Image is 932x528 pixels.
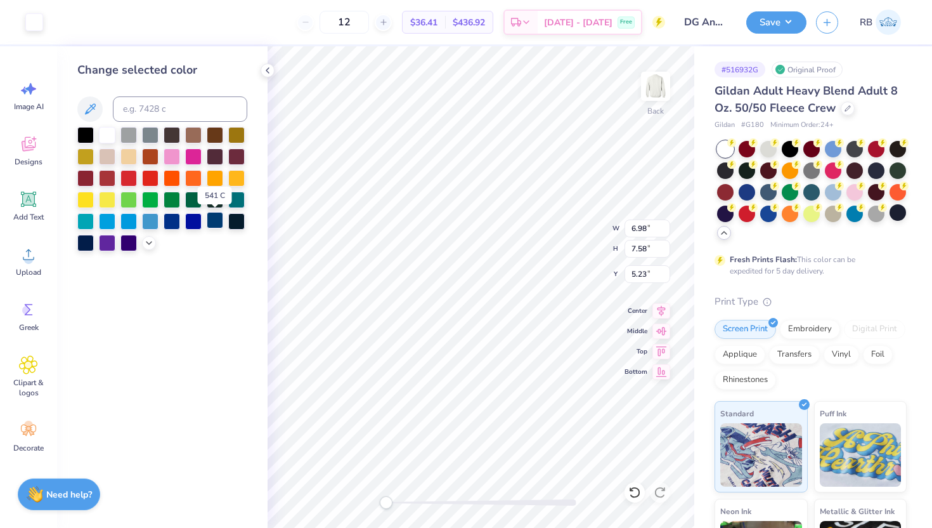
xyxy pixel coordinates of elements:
[13,212,44,222] span: Add Text
[860,15,872,30] span: RB
[544,16,612,29] span: [DATE] - [DATE]
[720,505,751,518] span: Neon Ink
[643,74,668,99] img: Back
[720,423,802,487] img: Standard
[647,105,664,117] div: Back
[820,505,895,518] span: Metallic & Glitter Ink
[625,367,647,377] span: Bottom
[16,267,41,277] span: Upload
[820,423,902,487] img: Puff Ink
[715,294,907,309] div: Print Type
[625,306,647,316] span: Center
[19,322,39,333] span: Greek
[715,62,765,77] div: # 516932G
[746,11,806,34] button: Save
[730,254,797,265] strong: Fresh Prints Flash:
[14,102,44,112] span: Image AI
[410,16,437,29] span: $36.41
[769,345,820,364] div: Transfers
[824,345,859,364] div: Vinyl
[741,120,764,131] span: # G180
[770,120,834,131] span: Minimum Order: 24 +
[780,320,840,339] div: Embroidery
[8,378,49,398] span: Clipart & logos
[113,96,247,122] input: e.g. 7428 c
[720,407,754,420] span: Standard
[715,83,898,115] span: Gildan Adult Heavy Blend Adult 8 Oz. 50/50 Fleece Crew
[380,496,392,509] div: Accessibility label
[15,157,42,167] span: Designs
[715,120,735,131] span: Gildan
[77,62,247,79] div: Change selected color
[772,62,843,77] div: Original Proof
[715,320,776,339] div: Screen Print
[854,10,907,35] a: RB
[198,187,232,204] div: 541 C
[730,254,886,277] div: This color can be expedited for 5 day delivery.
[46,489,92,501] strong: Need help?
[715,345,765,364] div: Applique
[715,371,776,390] div: Rhinestones
[620,18,632,27] span: Free
[675,10,737,35] input: Untitled Design
[820,407,846,420] span: Puff Ink
[625,346,647,357] span: Top
[453,16,485,29] span: $436.92
[320,11,369,34] input: – –
[844,320,905,339] div: Digital Print
[13,443,44,453] span: Decorate
[863,345,893,364] div: Foil
[876,10,901,35] img: Riley Barbalat
[625,326,647,336] span: Middle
